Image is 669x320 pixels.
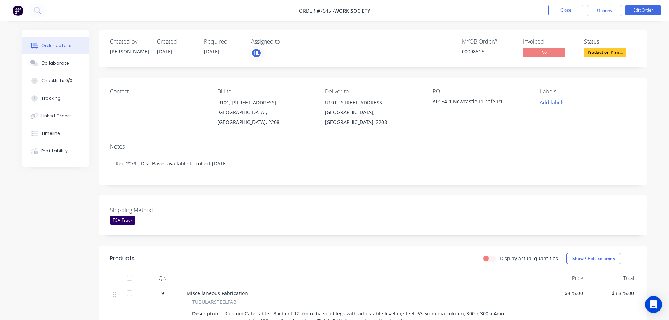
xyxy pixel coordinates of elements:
[22,90,89,107] button: Tracking
[645,296,662,313] div: Open Intercom Messenger
[41,43,71,49] div: Order details
[110,206,198,214] label: Shipping Method
[538,289,583,297] span: $425.00
[217,98,314,107] div: U101, [STREET_ADDRESS]
[587,5,622,16] button: Options
[157,48,172,55] span: [DATE]
[334,7,370,14] a: Work Society
[110,38,149,45] div: Created by
[41,95,61,102] div: Tracking
[325,107,421,127] div: [GEOGRAPHIC_DATA], [GEOGRAPHIC_DATA], 2208
[22,142,89,160] button: Profitability
[22,107,89,125] button: Linked Orders
[523,48,565,57] span: No
[110,216,135,225] div: TSA Truck
[22,125,89,142] button: Timeline
[625,5,661,15] button: Edit Order
[110,143,637,150] div: Notes
[500,255,558,262] label: Display actual quantities
[204,48,219,55] span: [DATE]
[186,290,248,296] span: Miscellaneous Fabrication
[299,7,334,14] span: Order #7645 -
[110,48,149,55] div: [PERSON_NAME]
[41,148,68,154] div: Profitability
[13,5,23,16] img: Factory
[41,60,69,66] div: Collaborate
[110,254,135,263] div: Products
[217,107,314,127] div: [GEOGRAPHIC_DATA], [GEOGRAPHIC_DATA], 2208
[536,98,569,107] button: Add labels
[584,38,637,45] div: Status
[41,130,60,137] div: Timeline
[217,88,314,95] div: Bill to
[325,98,421,127] div: U101, [STREET_ADDRESS][GEOGRAPHIC_DATA], [GEOGRAPHIC_DATA], 2208
[161,289,164,297] span: 9
[22,72,89,90] button: Checklists 0/0
[157,38,196,45] div: Created
[217,98,314,127] div: U101, [STREET_ADDRESS][GEOGRAPHIC_DATA], [GEOGRAPHIC_DATA], 2208
[251,48,262,58] button: HL
[325,98,421,107] div: U101, [STREET_ADDRESS]
[566,253,621,264] button: Show / Hide columns
[584,48,626,58] button: Production Plan...
[433,88,529,95] div: PO
[433,98,520,107] div: A0154-1 Newcastle L1 cafe-R1
[586,271,637,285] div: Total
[22,54,89,72] button: Collaborate
[41,113,72,119] div: Linked Orders
[110,153,637,174] div: Req 22/9 - Disc Bases available to collect [DATE]
[325,88,421,95] div: Deliver to
[589,289,634,297] span: $3,825.00
[41,78,72,84] div: Checklists 0/0
[535,271,586,285] div: Price
[548,5,583,15] button: Close
[540,88,636,95] div: Labels
[462,38,514,45] div: MYOB Order #
[251,38,321,45] div: Assigned to
[22,37,89,54] button: Order details
[523,38,576,45] div: Invoiced
[462,48,514,55] div: 00098515
[204,38,243,45] div: Required
[110,88,206,95] div: Contact
[192,298,236,306] span: TUBULARSTEELFAB
[142,271,184,285] div: Qty
[192,308,223,319] div: Description
[584,48,626,57] span: Production Plan...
